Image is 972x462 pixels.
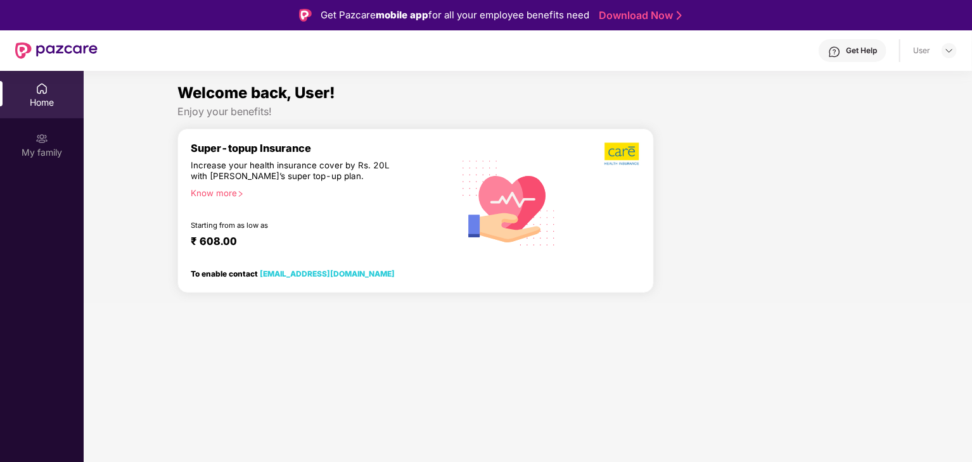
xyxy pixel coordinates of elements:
[376,9,428,21] strong: mobile app
[191,142,453,154] div: Super-topup Insurance
[944,46,954,56] img: svg+xml;base64,PHN2ZyBpZD0iRHJvcGRvd24tMzJ4MzIiIHhtbG5zPSJodHRwOi8vd3d3LnczLm9yZy8yMDAwL3N2ZyIgd2...
[604,142,641,166] img: b5dec4f62d2307b9de63beb79f102df3.png
[191,235,440,250] div: ₹ 608.00
[237,190,244,197] span: right
[191,269,395,278] div: To enable contact
[35,82,48,95] img: svg+xml;base64,PHN2ZyBpZD0iSG9tZSIgeG1sbnM9Imh0dHA6Ly93d3cudzMub3JnLzIwMDAvc3ZnIiB3aWR0aD0iMjAiIG...
[177,105,879,118] div: Enjoy your benefits!
[177,84,335,102] span: Welcome back, User!
[599,9,678,22] a: Download Now
[260,269,395,278] a: [EMAIL_ADDRESS][DOMAIN_NAME]
[913,46,930,56] div: User
[191,221,399,230] div: Starting from as low as
[191,160,399,183] div: Increase your health insurance cover by Rs. 20L with [PERSON_NAME]’s super top-up plan.
[828,46,841,58] img: svg+xml;base64,PHN2ZyBpZD0iSGVscC0zMngzMiIgeG1sbnM9Imh0dHA6Ly93d3cudzMub3JnLzIwMDAvc3ZnIiB3aWR0aD...
[321,8,589,23] div: Get Pazcare for all your employee benefits need
[677,9,682,22] img: Stroke
[15,42,98,59] img: New Pazcare Logo
[846,46,877,56] div: Get Help
[35,132,48,145] img: svg+xml;base64,PHN2ZyB3aWR0aD0iMjAiIGhlaWdodD0iMjAiIHZpZXdCb3g9IjAgMCAyMCAyMCIgZmlsbD0ibm9uZSIgeG...
[191,188,445,197] div: Know more
[299,9,312,22] img: Logo
[453,145,566,259] img: svg+xml;base64,PHN2ZyB4bWxucz0iaHR0cDovL3d3dy53My5vcmcvMjAwMC9zdmciIHhtbG5zOnhsaW5rPSJodHRwOi8vd3...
